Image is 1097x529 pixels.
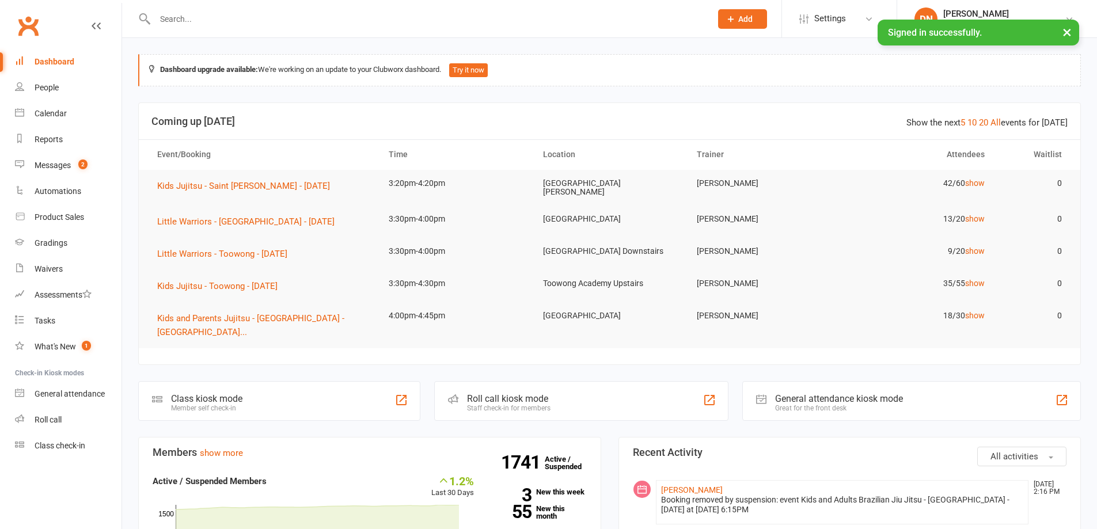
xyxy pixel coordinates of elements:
td: 3:30pm-4:30pm [378,270,533,297]
div: Roll call kiosk mode [467,393,551,404]
div: Product Sales [35,212,84,222]
button: × [1057,20,1077,44]
td: [GEOGRAPHIC_DATA] [533,302,687,329]
a: 5 [961,117,965,128]
span: Little Warriors - [GEOGRAPHIC_DATA] - [DATE] [157,216,335,227]
a: Gradings [15,230,122,256]
span: Add [738,14,753,24]
td: 18/30 [841,302,995,329]
div: We're working on an update to your Clubworx dashboard. [138,54,1081,86]
a: General attendance kiosk mode [15,381,122,407]
td: Toowong Academy Upstairs [533,270,687,297]
div: Gradings [35,238,67,248]
div: Calendar [35,109,67,118]
span: Settings [814,6,846,32]
th: Trainer [686,140,841,169]
a: show [965,178,985,188]
span: Kids Jujitsu - Saint [PERSON_NAME] - [DATE] [157,181,330,191]
th: Time [378,140,533,169]
div: Dashboard [35,57,74,66]
a: Reports [15,127,122,153]
button: Kids Jujitsu - Toowong - [DATE] [157,279,286,293]
a: show [965,311,985,320]
a: All [990,117,1001,128]
strong: 3 [491,486,532,504]
td: [GEOGRAPHIC_DATA] [533,205,687,233]
strong: 1741 [501,454,545,471]
h3: Members [153,447,587,458]
td: 0 [995,205,1072,233]
time: [DATE] 2:16 PM [1028,481,1066,496]
a: Calendar [15,101,122,127]
td: 0 [995,270,1072,297]
td: 0 [995,170,1072,197]
td: 13/20 [841,205,995,233]
td: [PERSON_NAME] [686,205,841,233]
td: [GEOGRAPHIC_DATA][PERSON_NAME] [533,170,687,206]
div: Member self check-in [171,404,242,412]
button: Try it now [449,63,488,77]
td: 4:00pm-4:45pm [378,302,533,329]
span: Kids Jujitsu - Toowong - [DATE] [157,281,278,291]
a: 55New this month [491,505,587,520]
div: Assessments [35,290,92,299]
a: show more [200,448,243,458]
div: People [35,83,59,92]
div: Waivers [35,264,63,273]
strong: Active / Suspended Members [153,476,267,486]
button: Add [718,9,767,29]
div: What's New [35,342,76,351]
td: [PERSON_NAME] [686,270,841,297]
h3: Recent Activity [633,447,1067,458]
a: [PERSON_NAME] [661,485,723,494]
div: 1.2% [431,474,474,487]
td: 0 [995,238,1072,265]
th: Event/Booking [147,140,378,169]
div: General attendance [35,389,105,398]
td: [GEOGRAPHIC_DATA] Downstairs [533,238,687,265]
a: Dashboard [15,49,122,75]
div: Roll call [35,415,62,424]
button: Little Warriors - [GEOGRAPHIC_DATA] - [DATE] [157,215,343,229]
span: 2 [78,159,88,169]
td: 0 [995,302,1072,329]
th: Location [533,140,687,169]
button: All activities [977,447,1066,466]
div: Martial Arts [GEOGRAPHIC_DATA] [943,19,1065,29]
strong: Dashboard upgrade available: [160,65,258,74]
a: What's New1 [15,334,122,360]
input: Search... [151,11,703,27]
div: Class kiosk mode [171,393,242,404]
a: 20 [979,117,988,128]
td: 9/20 [841,238,995,265]
td: 3:30pm-4:00pm [378,238,533,265]
div: Tasks [35,316,55,325]
span: 1 [82,341,91,351]
a: 10 [967,117,977,128]
a: 1741Active / Suspended [545,447,595,479]
div: Last 30 Days [431,474,474,499]
a: show [965,246,985,256]
div: Messages [35,161,71,170]
a: Clubworx [14,12,43,40]
span: Kids and Parents Jujitsu - [GEOGRAPHIC_DATA] - [GEOGRAPHIC_DATA]... [157,313,344,337]
td: [PERSON_NAME] [686,302,841,329]
div: Automations [35,187,81,196]
a: show [965,214,985,223]
a: show [965,279,985,288]
a: People [15,75,122,101]
td: 42/60 [841,170,995,197]
a: Class kiosk mode [15,433,122,459]
a: Product Sales [15,204,122,230]
div: Booking removed by suspension: event Kids and Adults Brazilian Jiu Jitsu - [GEOGRAPHIC_DATA] - [D... [661,495,1024,515]
h3: Coming up [DATE] [151,116,1068,127]
a: Tasks [15,308,122,334]
span: Little Warriors - Toowong - [DATE] [157,249,287,259]
div: Show the next events for [DATE] [906,116,1068,130]
div: Reports [35,135,63,144]
span: Signed in successfully. [888,27,982,38]
a: Messages 2 [15,153,122,178]
th: Waitlist [995,140,1072,169]
td: 3:20pm-4:20pm [378,170,533,197]
div: General attendance kiosk mode [775,393,903,404]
